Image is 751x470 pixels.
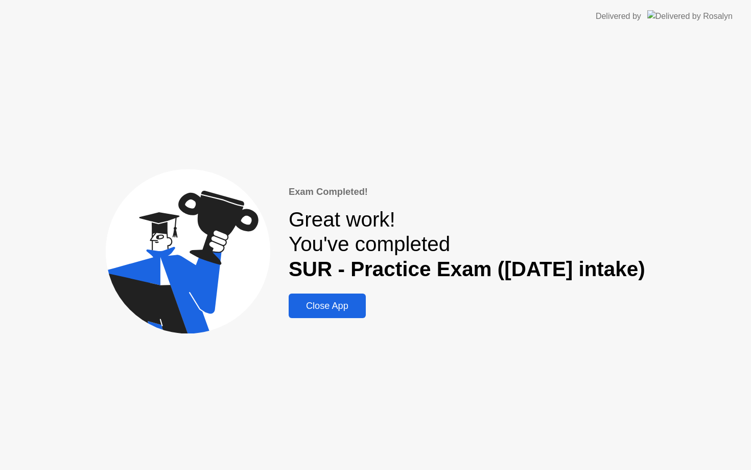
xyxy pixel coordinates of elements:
div: Exam Completed! [289,185,645,199]
img: Delivered by Rosalyn [647,10,733,22]
b: SUR - Practice Exam ([DATE] intake) [289,257,645,281]
div: Great work! You've completed [289,207,645,282]
button: Close App [289,294,366,318]
div: Close App [292,301,363,311]
div: Delivered by [596,10,641,23]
